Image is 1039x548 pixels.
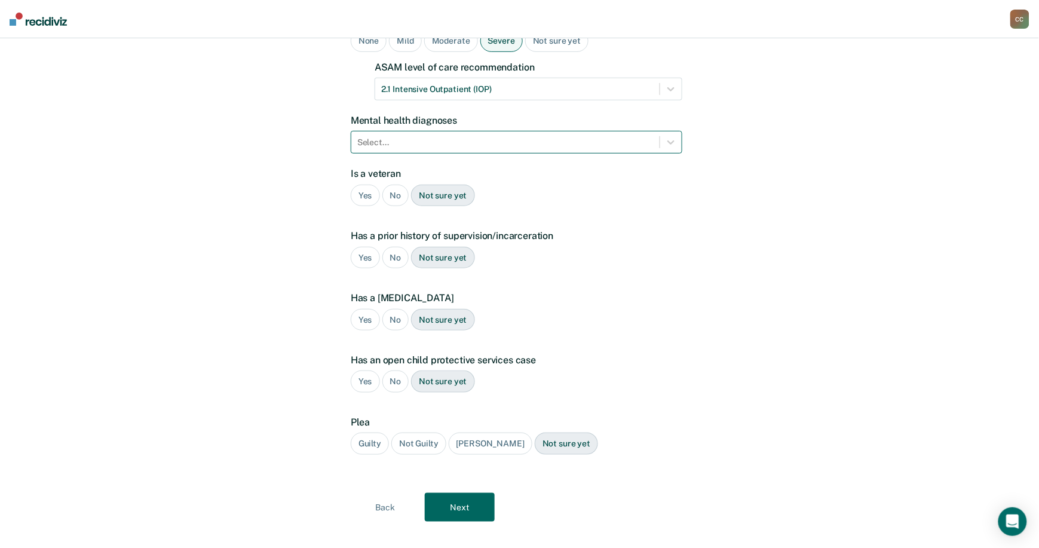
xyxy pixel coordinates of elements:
[480,30,523,52] div: Severe
[425,493,495,522] button: Next
[382,371,409,393] div: No
[351,230,682,241] label: Has a prior history of supervision/incarceration
[375,62,682,73] label: ASAM level of care recommendation
[424,30,478,52] div: Moderate
[10,13,67,26] img: Recidiviz
[382,309,409,331] div: No
[382,185,409,207] div: No
[351,354,682,366] label: Has an open child protective services case
[391,433,446,455] div: Not Guilty
[411,185,474,207] div: Not sure yet
[389,30,421,52] div: Mild
[411,371,474,393] div: Not sure yet
[351,30,387,52] div: None
[351,247,380,269] div: Yes
[411,247,474,269] div: Not sure yet
[351,115,682,126] label: Mental health diagnoses
[351,371,380,393] div: Yes
[350,493,420,522] button: Back
[449,433,532,455] div: [PERSON_NAME]
[535,433,598,455] div: Not sure yet
[351,433,389,455] div: Guilty
[351,168,682,179] label: Is a veteran
[351,417,682,428] label: Plea
[382,247,409,269] div: No
[351,292,682,304] label: Has a [MEDICAL_DATA]
[351,309,380,331] div: Yes
[411,309,474,331] div: Not sure yet
[525,30,589,52] div: Not sure yet
[351,185,380,207] div: Yes
[998,507,1027,536] div: Open Intercom Messenger
[1010,10,1029,29] div: C C
[1010,10,1029,29] button: CC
